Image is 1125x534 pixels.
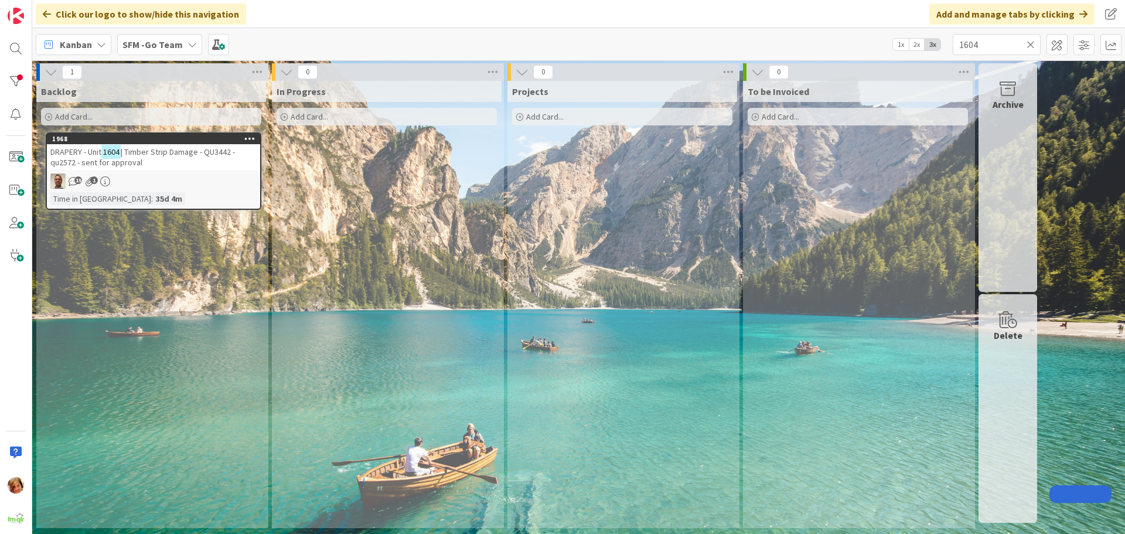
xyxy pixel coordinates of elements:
[893,39,909,50] span: 1x
[50,147,235,168] span: | Timber Strip Damage - QU3442 - qu2572 - sent for approval
[50,174,66,189] img: SD
[50,192,151,205] div: Time in [GEOGRAPHIC_DATA]
[47,134,260,170] div: 1968DRAPERY - Unit1604| Timber Strip Damage - QU3442 - qu2572 - sent for approval
[60,38,92,52] span: Kanban
[52,135,260,143] div: 1968
[101,145,121,158] mark: 1604
[41,86,77,97] span: Backlog
[909,39,925,50] span: 2x
[277,86,326,97] span: In Progress
[769,65,789,79] span: 0
[533,65,553,79] span: 0
[993,97,1024,111] div: Archive
[748,86,809,97] span: To be Invoiced
[122,39,183,50] b: SFM -Go Team
[512,86,548,97] span: Projects
[47,134,260,144] div: 1968
[925,39,940,50] span: 3x
[90,176,98,184] span: 1
[50,147,101,157] span: DRAPERY - Unit
[8,477,24,494] img: KD
[953,34,1041,55] input: Quick Filter...
[55,111,93,122] span: Add Card...
[994,328,1022,342] div: Delete
[929,4,1095,25] div: Add and manage tabs by clicking
[8,8,24,24] img: Visit kanbanzone.com
[8,510,24,526] img: avatar
[62,65,82,79] span: 1
[74,176,82,184] span: 15
[151,192,153,205] span: :
[153,192,185,205] div: 35d 4m
[36,4,246,25] div: Click our logo to show/hide this navigation
[762,111,799,122] span: Add Card...
[298,65,318,79] span: 0
[291,111,328,122] span: Add Card...
[47,174,260,189] div: SD
[526,111,564,122] span: Add Card...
